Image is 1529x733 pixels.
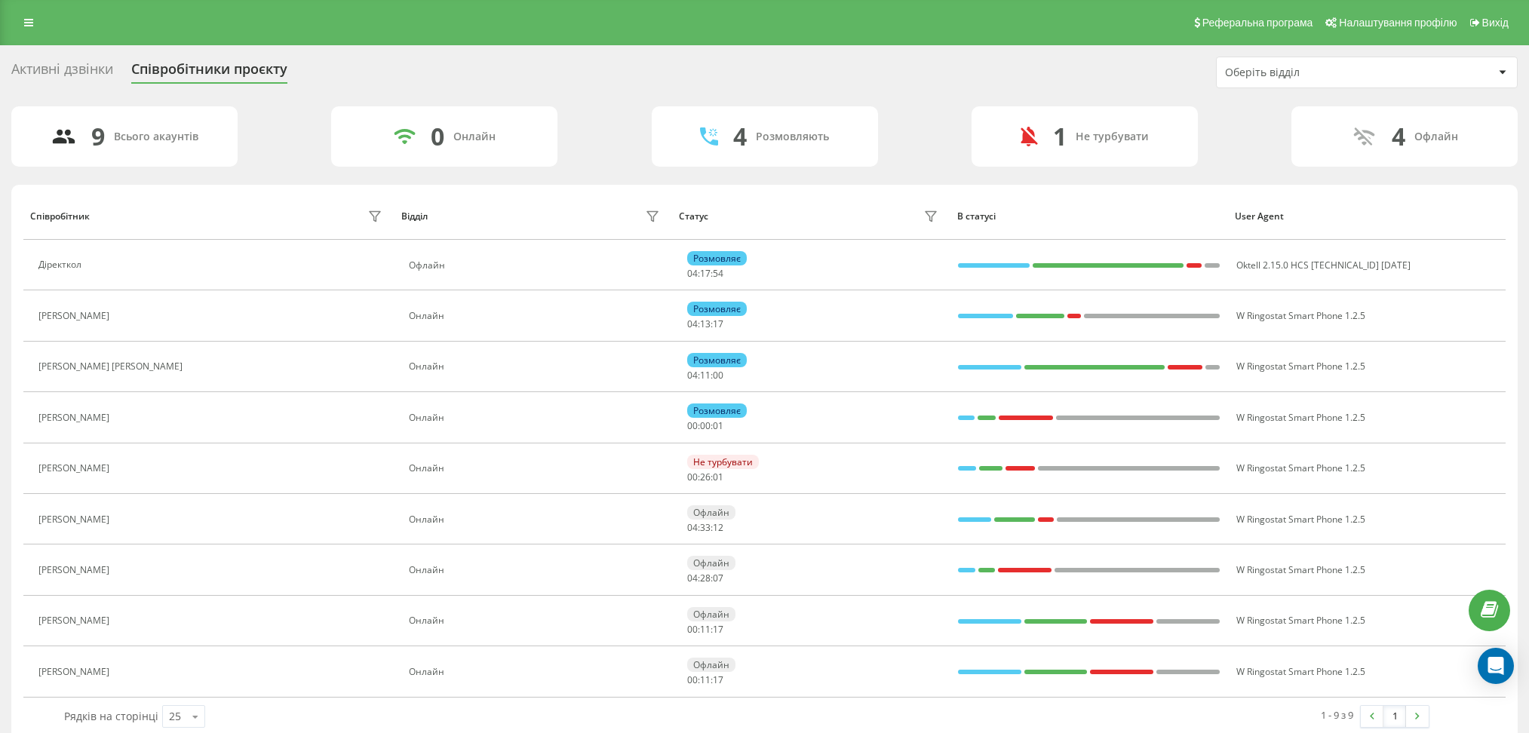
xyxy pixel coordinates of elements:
span: 11 [700,673,711,686]
div: Не турбувати [687,455,759,469]
div: Онлайн [409,463,663,474]
div: [PERSON_NAME] [38,463,113,474]
div: Офлайн [409,260,663,271]
div: Open Intercom Messenger [1478,648,1514,684]
span: Рядків на сторінці [64,709,158,723]
div: : : [687,370,723,381]
div: Розмовляють [756,130,829,143]
div: 25 [169,709,181,724]
div: : : [687,523,723,533]
span: W Ringostat Smart Phone 1.2.5 [1236,665,1365,678]
span: 17 [713,623,723,636]
div: Онлайн [409,514,663,525]
span: 01 [713,471,723,483]
div: 1 [1053,122,1067,151]
div: : : [687,421,723,431]
div: Співробітник [30,211,90,222]
span: 00 [687,673,698,686]
div: Не турбувати [1076,130,1149,143]
div: Онлайн [409,565,663,575]
span: W Ringostat Smart Phone 1.2.5 [1236,614,1365,627]
div: Офлайн [687,607,735,621]
div: Офлайн [687,658,735,672]
div: Онлайн [409,361,663,372]
div: 9 [91,122,105,151]
span: 01 [713,419,723,432]
span: 00 [713,369,723,382]
div: : : [687,675,723,685]
span: 17 [713,673,723,686]
div: Онлайн [409,311,663,321]
span: W Ringostat Smart Phone 1.2.5 [1236,309,1365,322]
div: Онлайн [409,615,663,626]
span: 12 [713,521,723,534]
div: User Agent [1235,211,1499,222]
span: 00 [687,623,698,636]
span: W Ringostat Smart Phone 1.2.5 [1236,513,1365,526]
span: W Ringostat Smart Phone 1.2.5 [1236,411,1365,424]
span: 11 [700,623,711,636]
span: 04 [687,317,698,330]
span: W Ringostat Smart Phone 1.2.5 [1236,462,1365,474]
span: 00 [687,419,698,432]
div: 1 - 9 з 9 [1321,707,1353,722]
span: W Ringostat Smart Phone 1.2.5 [1236,360,1365,373]
div: Офлайн [687,505,735,520]
div: : : [687,624,723,635]
div: Офлайн [1414,130,1458,143]
span: 54 [713,267,723,280]
div: 4 [733,122,747,151]
div: Співробітники проєкту [131,61,287,84]
span: 13 [700,317,711,330]
div: [PERSON_NAME] [38,615,113,626]
div: : : [687,319,723,330]
span: 04 [687,267,698,280]
div: [PERSON_NAME] [38,514,113,525]
span: 26 [700,471,711,483]
div: Розмовляє [687,403,747,418]
div: : : [687,472,723,483]
span: 17 [713,317,723,330]
span: W Ringostat Smart Phone 1.2.5 [1236,563,1365,576]
div: Офлайн [687,556,735,570]
div: Статус [679,211,708,222]
div: [PERSON_NAME] [38,565,113,575]
div: [PERSON_NAME] [38,667,113,677]
div: Всього акаунтів [114,130,198,143]
span: 28 [700,572,711,584]
div: : : [687,268,723,279]
div: Розмовляє [687,302,747,316]
span: 00 [700,419,711,432]
span: 33 [700,521,711,534]
span: 11 [700,369,711,382]
div: Діректкол [38,259,85,270]
span: Oktell 2.15.0 HCS [TECHNICAL_ID] [DATE] [1236,259,1411,271]
span: Реферальна програма [1202,17,1313,29]
div: Розмовляє [687,251,747,265]
div: 4 [1392,122,1405,151]
span: 17 [700,267,711,280]
span: 04 [687,572,698,584]
div: Оберіть відділ [1225,66,1405,79]
span: 04 [687,369,698,382]
span: Вихід [1482,17,1509,29]
div: [PERSON_NAME] [38,311,113,321]
span: 00 [687,471,698,483]
span: 07 [713,572,723,584]
div: Відділ [401,211,428,222]
div: : : [687,573,723,584]
div: Активні дзвінки [11,61,113,84]
div: Онлайн [409,413,663,423]
a: 1 [1383,706,1406,727]
div: В статусі [957,211,1221,222]
div: Онлайн [409,667,663,677]
span: 04 [687,521,698,534]
div: [PERSON_NAME] [38,413,113,423]
div: Розмовляє [687,353,747,367]
div: [PERSON_NAME] [PERSON_NAME] [38,361,186,372]
span: Налаштування профілю [1339,17,1457,29]
div: 0 [431,122,444,151]
div: Онлайн [453,130,496,143]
